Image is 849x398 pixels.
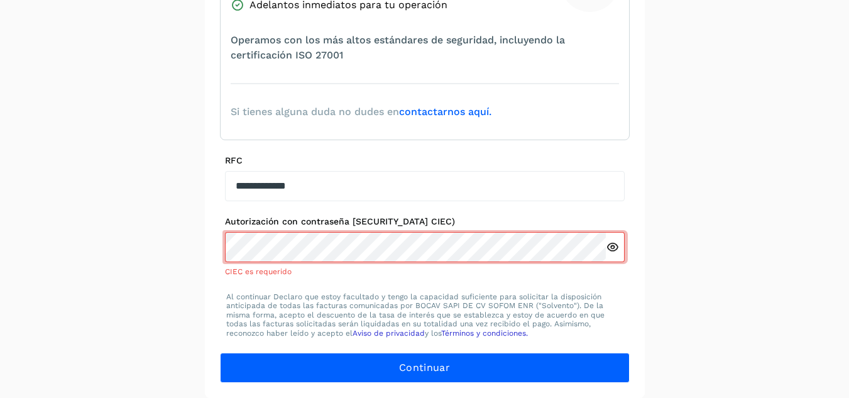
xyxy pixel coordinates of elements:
[399,106,491,118] a: contactarnos aquí.
[225,216,625,227] label: Autorización con contraseña [SECURITY_DATA] CIEC)
[231,104,491,119] span: Si tienes alguna duda no dudes en
[353,329,425,338] a: Aviso de privacidad
[225,155,625,166] label: RFC
[231,33,619,63] span: Operamos con los más altos estándares de seguridad, incluyendo la certificación ISO 27001
[399,361,450,375] span: Continuar
[441,329,528,338] a: Términos y condiciones.
[225,267,292,276] span: CIEC es requerido
[220,353,630,383] button: Continuar
[226,292,623,338] p: Al continuar Declaro que estoy facultado y tengo la capacidad suficiente para solicitar la dispos...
